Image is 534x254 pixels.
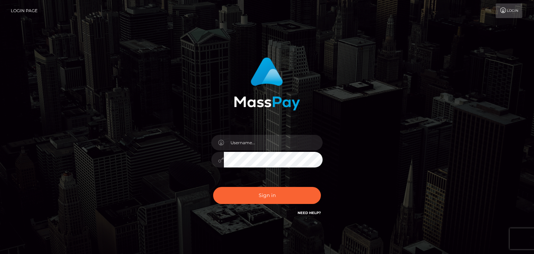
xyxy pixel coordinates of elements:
button: Sign in [213,187,321,204]
a: Login [496,3,522,18]
input: Username... [224,135,323,150]
a: Need Help? [298,211,321,215]
img: MassPay Login [234,57,300,110]
a: Login Page [11,3,38,18]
